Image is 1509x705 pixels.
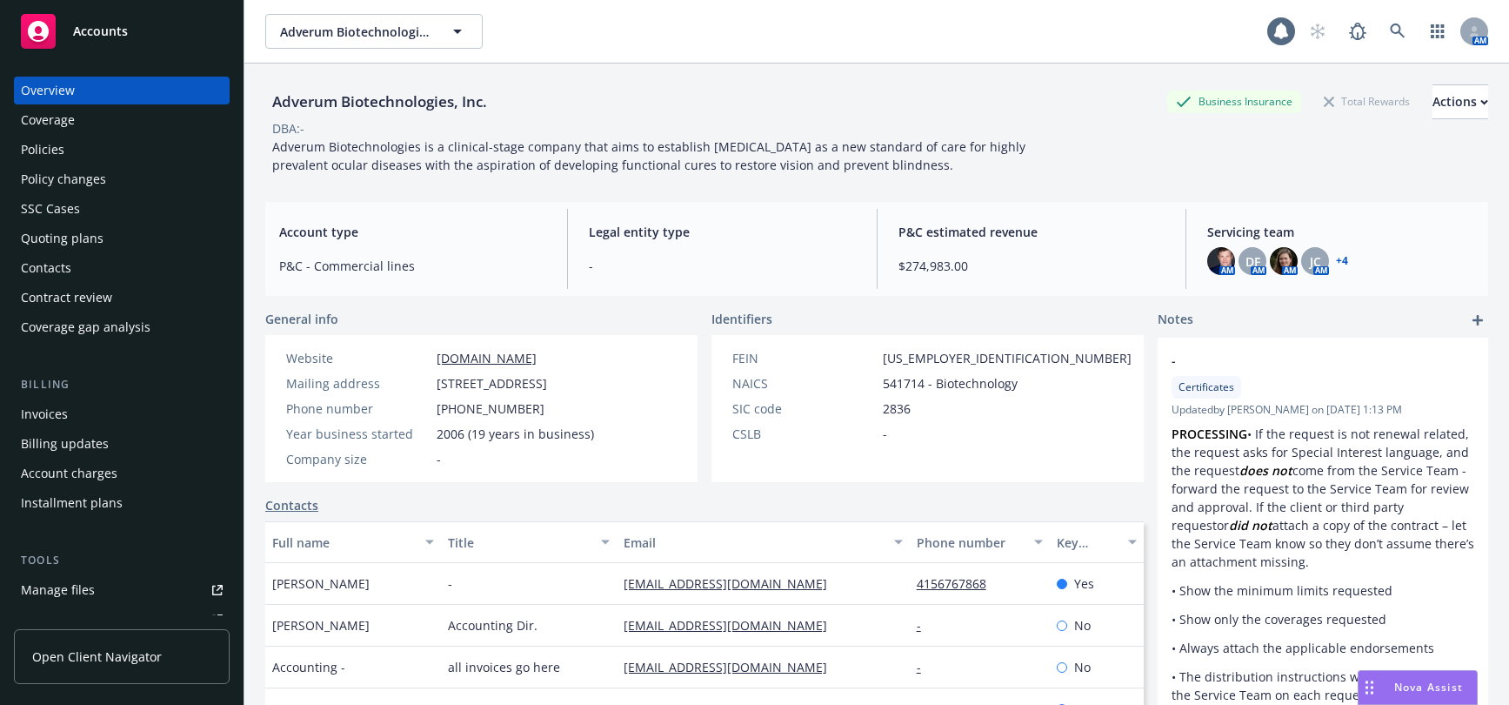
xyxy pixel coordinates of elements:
span: - [589,257,856,275]
div: Total Rewards [1315,91,1419,112]
span: 2836 [883,399,911,418]
button: Nova Assist [1358,670,1478,705]
div: Title [448,534,591,552]
div: Billing updates [21,430,109,458]
a: Contacts [265,496,318,514]
div: Manage exposures [21,606,131,634]
button: Email [617,521,910,563]
div: Policy changes [21,165,106,193]
a: Invoices [14,400,230,428]
span: [PERSON_NAME] [272,574,370,593]
em: did not [1229,517,1272,534]
span: Accounting - [272,658,345,676]
div: Coverage [21,106,75,134]
div: Account charges [21,460,117,487]
a: Overview [14,77,230,104]
div: CSLB [732,425,876,443]
div: SSC Cases [21,195,80,223]
div: Manage files [21,576,95,604]
a: Installment plans [14,489,230,517]
a: +4 [1336,256,1348,266]
span: Notes [1158,310,1193,331]
div: Company size [286,450,430,468]
em: does not [1239,462,1292,479]
span: No [1074,658,1091,676]
span: No [1074,616,1091,634]
a: [EMAIL_ADDRESS][DOMAIN_NAME] [624,659,841,675]
a: Contacts [14,254,230,282]
a: Report a Bug [1340,14,1375,49]
span: [STREET_ADDRESS] [437,374,547,393]
button: Actions [1432,84,1488,119]
div: Business Insurance [1167,91,1301,112]
a: Policy changes [14,165,230,193]
div: Installment plans [21,489,123,517]
img: photo [1270,247,1298,275]
span: Certificates [1178,379,1234,395]
a: - [917,617,935,634]
div: Website [286,349,430,367]
div: Billing [14,376,230,393]
a: Coverage gap analysis [14,313,230,341]
p: • Show the minimum limits requested [1172,581,1474,600]
p: • Always attach the applicable endorsements [1172,639,1474,657]
span: Updated by [PERSON_NAME] on [DATE] 1:13 PM [1172,402,1474,418]
div: Actions [1432,85,1488,118]
span: all invoices go here [448,658,560,676]
span: JC [1310,252,1321,271]
a: Start snowing [1300,14,1335,49]
span: 541714 - Biotechnology [883,374,1018,393]
span: 2006 (19 years in business) [437,425,594,443]
div: Year business started [286,425,430,443]
a: Account charges [14,460,230,487]
div: Email [624,534,884,552]
a: Coverage [14,106,230,134]
a: Search [1380,14,1415,49]
a: [EMAIL_ADDRESS][DOMAIN_NAME] [624,575,841,592]
div: Coverage gap analysis [21,313,150,341]
span: Accounts [73,24,128,38]
div: Mailing address [286,374,430,393]
div: Policies [21,136,64,164]
span: Account type [279,223,546,241]
a: Manage files [14,576,230,604]
span: Yes [1074,574,1094,593]
div: Invoices [21,400,68,428]
a: [EMAIL_ADDRESS][DOMAIN_NAME] [624,617,841,634]
span: P&C - Commercial lines [279,257,546,275]
div: Adverum Biotechnologies, Inc. [265,91,494,113]
div: NAICS [732,374,876,393]
a: Policies [14,136,230,164]
a: add [1467,310,1488,331]
div: Phone number [286,399,430,418]
div: Drag to move [1359,671,1380,704]
button: Adverum Biotechnologies, Inc. [265,14,483,49]
span: [US_EMPLOYER_IDENTIFICATION_NUMBER] [883,349,1132,367]
a: 4156767868 [917,575,1000,592]
a: Manage exposures [14,606,230,634]
div: Phone number [917,534,1025,552]
a: Contract review [14,284,230,312]
span: P&C estimated revenue [898,223,1165,241]
span: [PHONE_NUMBER] [437,399,544,418]
div: Contract review [21,284,112,312]
span: - [448,574,452,593]
span: Adverum Biotechnologies is a clinical-stage company that aims to establish [MEDICAL_DATA] as a ne... [272,138,1029,173]
a: Billing updates [14,430,230,458]
button: Title [441,521,617,563]
a: [DOMAIN_NAME] [437,350,537,366]
div: FEIN [732,349,876,367]
p: • If the request is not renewal related, the request asks for Special Interest language, and the ... [1172,425,1474,571]
div: DBA: - [272,119,304,138]
span: - [437,450,441,468]
span: [PERSON_NAME] [272,616,370,634]
strong: PROCESSING [1172,426,1247,442]
span: Servicing team [1207,223,1474,241]
div: Overview [21,77,75,104]
span: Accounting Dir. [448,616,537,634]
span: Open Client Navigator [32,648,162,666]
a: Accounts [14,7,230,56]
p: • Show only the coverages requested [1172,610,1474,628]
a: SSC Cases [14,195,230,223]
